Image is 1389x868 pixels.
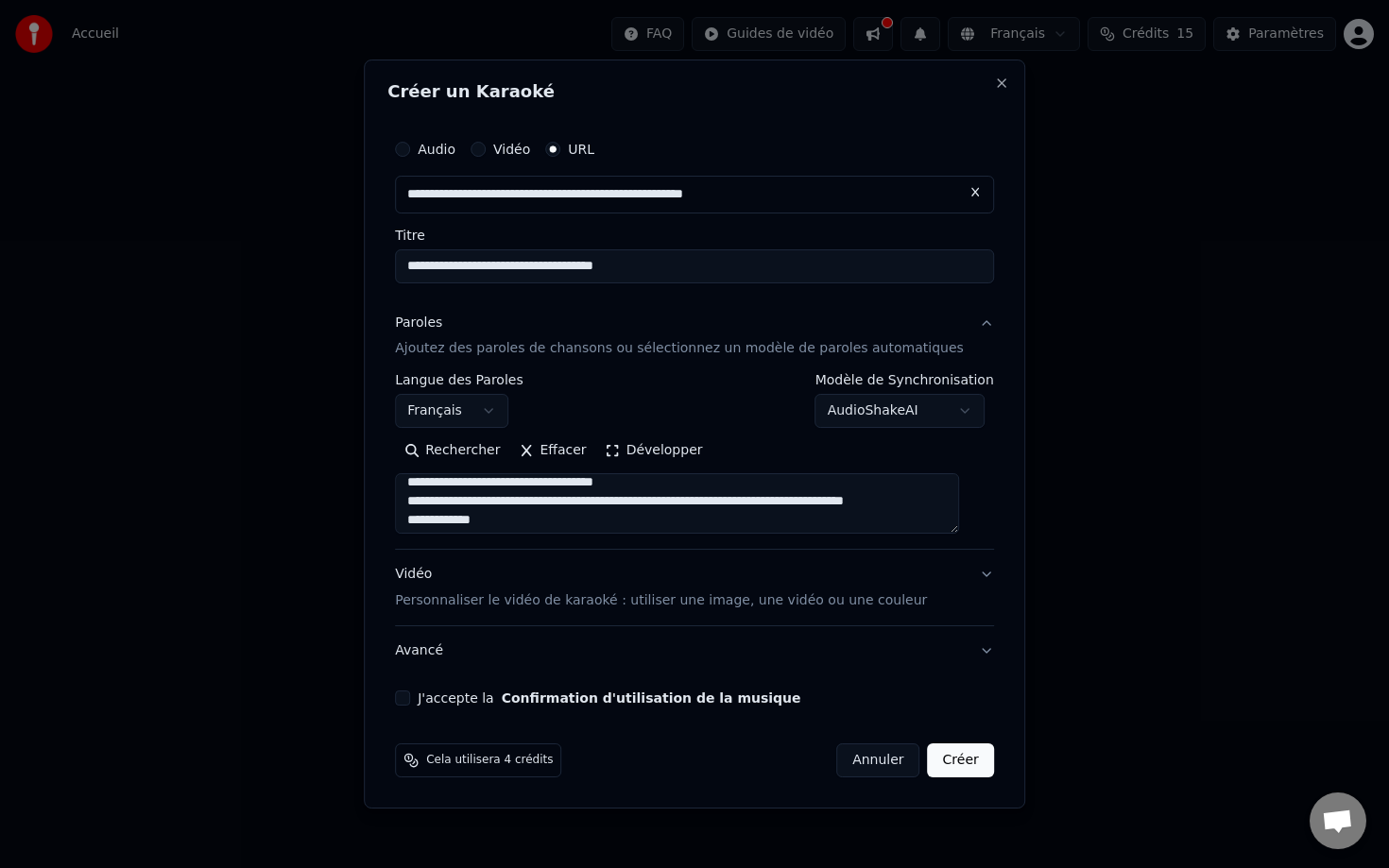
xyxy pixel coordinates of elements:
button: Développer [596,436,712,467]
button: J'accepte la [502,691,801,705]
label: URL [568,143,594,156]
div: Vidéo [395,566,927,611]
label: J'accepte la [418,691,800,705]
span: Cela utilisera 4 crédits [426,753,553,768]
p: Personnaliser le vidéo de karaoké : utiliser une image, une vidéo ou une couleur [395,591,927,610]
div: ParolesAjoutez des paroles de chansons ou sélectionnez un modèle de paroles automatiques [395,374,994,550]
div: Paroles [395,314,442,332]
label: Modèle de Synchronisation [815,374,994,387]
p: Ajoutez des paroles de chansons ou sélectionnez un modèle de paroles automatiques [395,340,964,359]
button: ParolesAjoutez des paroles de chansons ou sélectionnez un modèle de paroles automatiques [395,298,994,374]
label: Vidéo [493,143,530,156]
label: Audio [418,143,455,156]
button: Effacer [509,436,595,467]
label: Titre [395,229,994,242]
button: VidéoPersonnaliser le vidéo de karaoké : utiliser une image, une vidéo ou une couleur [395,551,994,626]
h2: Créer un Karaoké [387,83,1002,100]
button: Créer [928,743,994,777]
button: Avancé [395,626,994,675]
button: Annuler [836,743,919,777]
label: Langue des Paroles [395,374,523,387]
button: Rechercher [395,436,509,467]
